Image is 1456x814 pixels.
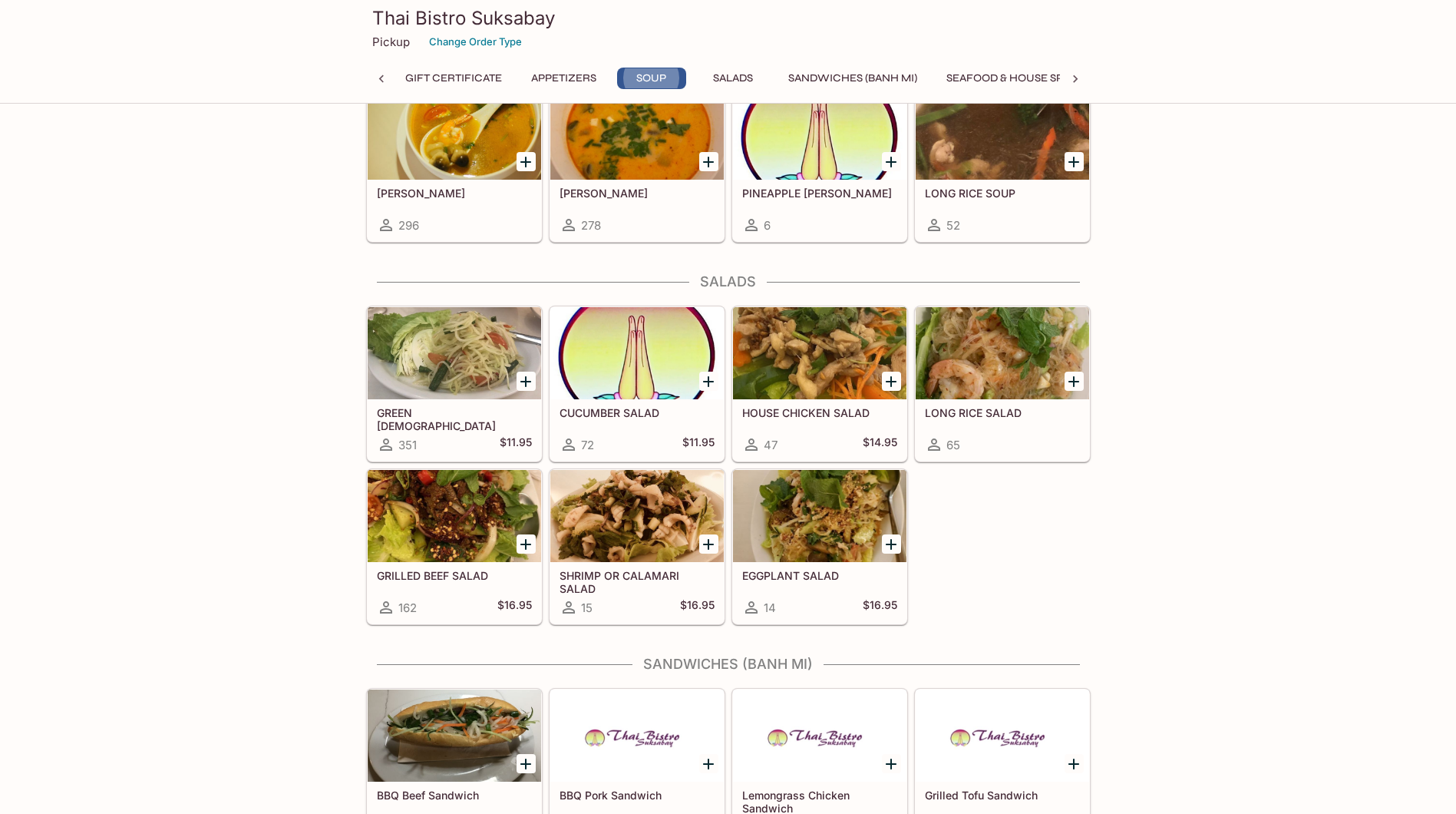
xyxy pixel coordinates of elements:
h5: GREEN [DEMOGRAPHIC_DATA] SALAD (SOM TUM) [377,406,532,432]
span: 296 [398,218,419,233]
h5: $14.95 [863,435,897,454]
h5: $11.95 [682,435,715,454]
button: Add TOM KHA [699,152,718,171]
h5: Lemongrass Chicken Sandwich [742,789,897,814]
button: Gift Certificate [397,68,510,89]
button: Appetizers [523,68,605,89]
a: GRILLED BEEF SALAD162$16.95 [367,469,542,624]
h5: GRILLED BEEF SALAD [377,569,532,582]
div: PINEAPPLE TOM YUM [733,88,906,180]
div: EGGPLANT SALAD [733,470,906,562]
button: Seafood & House Specials [938,68,1109,89]
a: LONG RICE SALAD65 [915,306,1090,462]
a: CUCUMBER SALAD72$11.95 [550,306,725,462]
button: Add CUCUMBER SALAD [699,372,718,391]
h5: $11.95 [500,435,532,454]
span: 72 [581,438,594,452]
button: Salads [698,68,768,89]
h5: [PERSON_NAME] [377,187,532,200]
button: Add TOM YUM [517,152,536,171]
a: [PERSON_NAME]296 [367,87,542,242]
button: Add BBQ Beef Sandwich [517,754,536,773]
button: Add LONG RICE SALAD [1065,372,1084,391]
span: 52 [946,218,960,233]
a: SHRIMP OR CALAMARI SALAD15$16.95 [550,469,725,624]
div: Grilled Tofu Sandwich [916,690,1089,782]
div: HOUSE CHICKEN SALAD [733,307,906,399]
button: Change Order Type [422,30,529,54]
h5: LONG RICE SOUP [925,187,1080,200]
a: LONG RICE SOUP52 [915,87,1090,242]
h5: $16.95 [680,598,715,617]
h5: [PERSON_NAME] [560,187,715,200]
a: [PERSON_NAME]278 [550,87,725,242]
h5: SHRIMP OR CALAMARI SALAD [560,569,715,594]
h5: HOUSE CHICKEN SALAD [742,406,897,419]
h5: Grilled Tofu Sandwich [925,789,1080,802]
button: Add Lemongrass Chicken Sandwich [882,754,901,773]
button: Add BBQ Pork Sandwich [699,754,718,773]
span: 351 [398,438,417,452]
span: 65 [946,438,960,452]
h4: Salads [366,273,1091,290]
button: Add PINEAPPLE TOM YUM [882,152,901,171]
h5: $16.95 [863,598,897,617]
span: 14 [764,601,776,615]
div: TOM KHA [550,88,724,180]
span: 6 [764,218,771,233]
div: TOM YUM [368,88,541,180]
h5: EGGPLANT SALAD [742,569,897,582]
span: 15 [581,601,593,615]
button: Add GREEN PAPAYA SALAD (SOM TUM) [517,372,536,391]
p: Pickup [372,35,410,49]
h5: BBQ Beef Sandwich [377,789,532,802]
h4: Sandwiches (Banh Mi) [366,656,1091,673]
a: PINEAPPLE [PERSON_NAME]6 [732,87,907,242]
a: GREEN [DEMOGRAPHIC_DATA] SALAD (SOM TUM)351$11.95 [367,306,542,462]
span: 162 [398,601,417,615]
h3: Thai Bistro Suksabay [372,6,1085,30]
button: Add SHRIMP OR CALAMARI SALAD [699,534,718,554]
button: Add Grilled Tofu Sandwich [1065,754,1084,773]
h5: BBQ Pork Sandwich [560,789,715,802]
div: GREEN PAPAYA SALAD (SOM TUM) [368,307,541,399]
span: 47 [764,438,778,452]
div: GRILLED BEEF SALAD [368,470,541,562]
button: Soup [617,68,686,89]
div: BBQ Pork Sandwich [550,690,724,782]
div: Lemongrass Chicken Sandwich [733,690,906,782]
div: LONG RICE SALAD [916,307,1089,399]
h5: LONG RICE SALAD [925,406,1080,419]
a: EGGPLANT SALAD14$16.95 [732,469,907,624]
h5: $16.95 [497,598,532,617]
h5: CUCUMBER SALAD [560,406,715,419]
button: Add EGGPLANT SALAD [882,534,901,554]
div: LONG RICE SOUP [916,88,1089,180]
button: Add GRILLED BEEF SALAD [517,534,536,554]
div: SHRIMP OR CALAMARI SALAD [550,470,724,562]
button: Add HOUSE CHICKEN SALAD [882,372,901,391]
button: Sandwiches (Banh Mi) [780,68,926,89]
span: 278 [581,218,601,233]
div: BBQ Beef Sandwich [368,690,541,782]
a: HOUSE CHICKEN SALAD47$14.95 [732,306,907,462]
button: Add LONG RICE SOUP [1065,152,1084,171]
div: CUCUMBER SALAD [550,307,724,399]
h5: PINEAPPLE [PERSON_NAME] [742,187,897,200]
